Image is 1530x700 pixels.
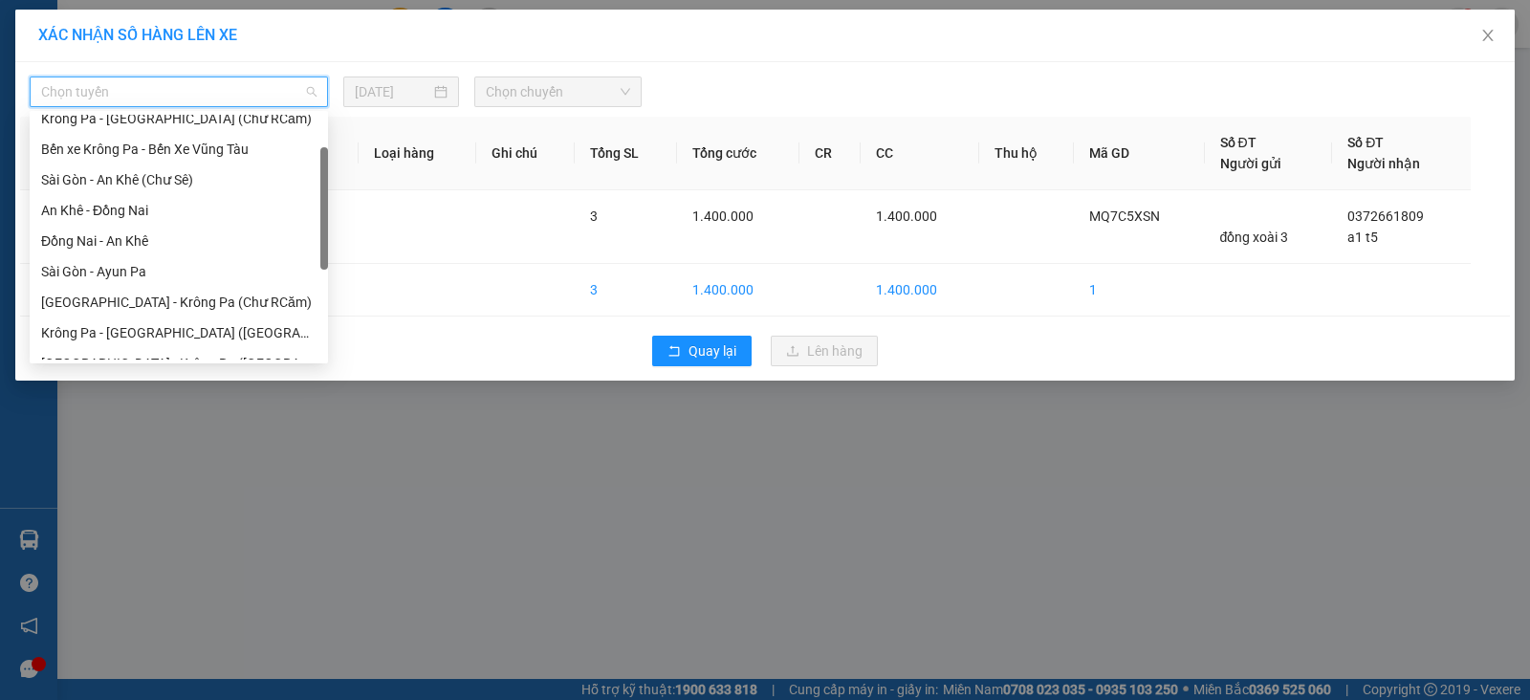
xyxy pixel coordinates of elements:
[1220,135,1257,150] span: Số ĐT
[486,77,630,106] span: Chọn chuyến
[667,344,681,360] span: rollback
[677,117,799,190] th: Tổng cước
[1347,135,1384,150] span: Số ĐT
[677,264,799,317] td: 1.400.000
[359,117,475,190] th: Loại hàng
[799,117,861,190] th: CR
[1089,208,1160,224] span: MQ7C5XSN
[1347,208,1424,224] span: 0372661809
[1347,156,1420,171] span: Người nhận
[1461,10,1515,63] button: Close
[1220,230,1289,245] span: đồng xoài 3
[575,264,677,317] td: 3
[1347,230,1378,245] span: a1 t5
[861,117,979,190] th: CC
[476,117,575,190] th: Ghi chú
[20,190,92,264] td: 1
[692,208,754,224] span: 1.400.000
[688,340,736,361] span: Quay lại
[355,81,430,102] input: 15/08/2025
[1480,28,1496,43] span: close
[1074,117,1205,190] th: Mã GD
[876,208,937,224] span: 1.400.000
[20,117,92,190] th: STT
[38,26,237,44] span: XÁC NHẬN SỐ HÀNG LÊN XE
[575,117,677,190] th: Tổng SL
[979,117,1074,190] th: Thu hộ
[41,77,317,106] span: Chọn tuyến
[861,264,979,317] td: 1.400.000
[1074,264,1205,317] td: 1
[590,208,598,224] span: 3
[652,336,752,366] button: rollbackQuay lại
[771,336,878,366] button: uploadLên hàng
[1220,156,1281,171] span: Người gửi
